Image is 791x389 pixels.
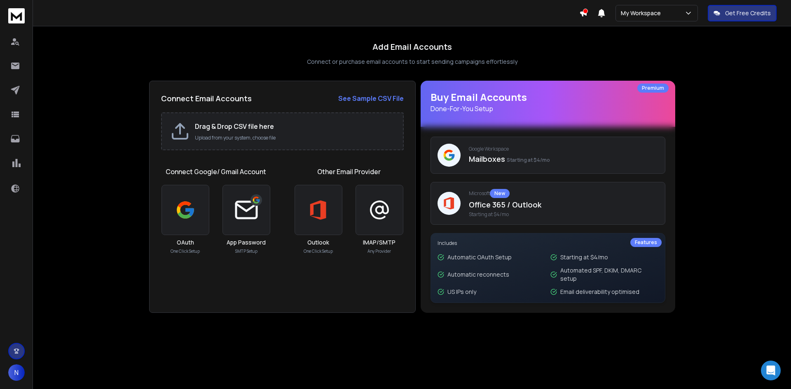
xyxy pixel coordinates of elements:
[447,253,512,261] p: Automatic OAuth Setup
[560,288,639,296] p: Email deliverability optimised
[621,9,664,17] p: My Workspace
[166,167,266,177] h1: Connect Google/ Gmail Account
[725,9,771,17] p: Get Free Credits
[195,135,395,141] p: Upload from your system, choose file
[317,167,381,177] h1: Other Email Provider
[431,104,665,114] p: Done-For-You Setup
[469,199,658,210] p: Office 365 / Outlook
[195,121,395,131] h2: Drag & Drop CSV file here
[8,8,25,23] img: logo
[307,238,329,247] h3: Outlook
[637,84,669,93] div: Premium
[560,253,608,261] p: Starting at $4/mo
[338,93,404,103] a: See Sample CSV File
[469,211,658,218] span: Starting at $4/mo
[367,248,391,254] p: Any Provider
[447,270,509,279] p: Automatic reconnects
[438,240,658,247] p: Includes
[761,361,781,380] div: Open Intercom Messenger
[431,91,665,114] h1: Buy Email Accounts
[161,93,252,104] h2: Connect Email Accounts
[8,364,25,381] button: N
[469,153,658,165] p: Mailboxes
[304,248,333,254] p: One Click Setup
[307,58,517,66] p: Connect or purchase email accounts to start sending campaigns effortlessly
[447,288,476,296] p: US IPs only
[235,248,257,254] p: SMTP Setup
[630,238,662,247] div: Features
[507,156,550,163] span: Starting at $4/mo
[708,5,777,21] button: Get Free Credits
[177,238,194,247] h3: OAuth
[363,238,395,247] h3: IMAP/SMTP
[469,189,658,198] p: Microsoft
[372,41,452,53] h1: Add Email Accounts
[560,266,658,283] p: Automated SPF, DKIM, DMARC setup
[490,189,510,198] div: New
[469,146,658,152] p: Google Workspace
[227,238,266,247] h3: App Password
[171,248,200,254] p: One Click Setup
